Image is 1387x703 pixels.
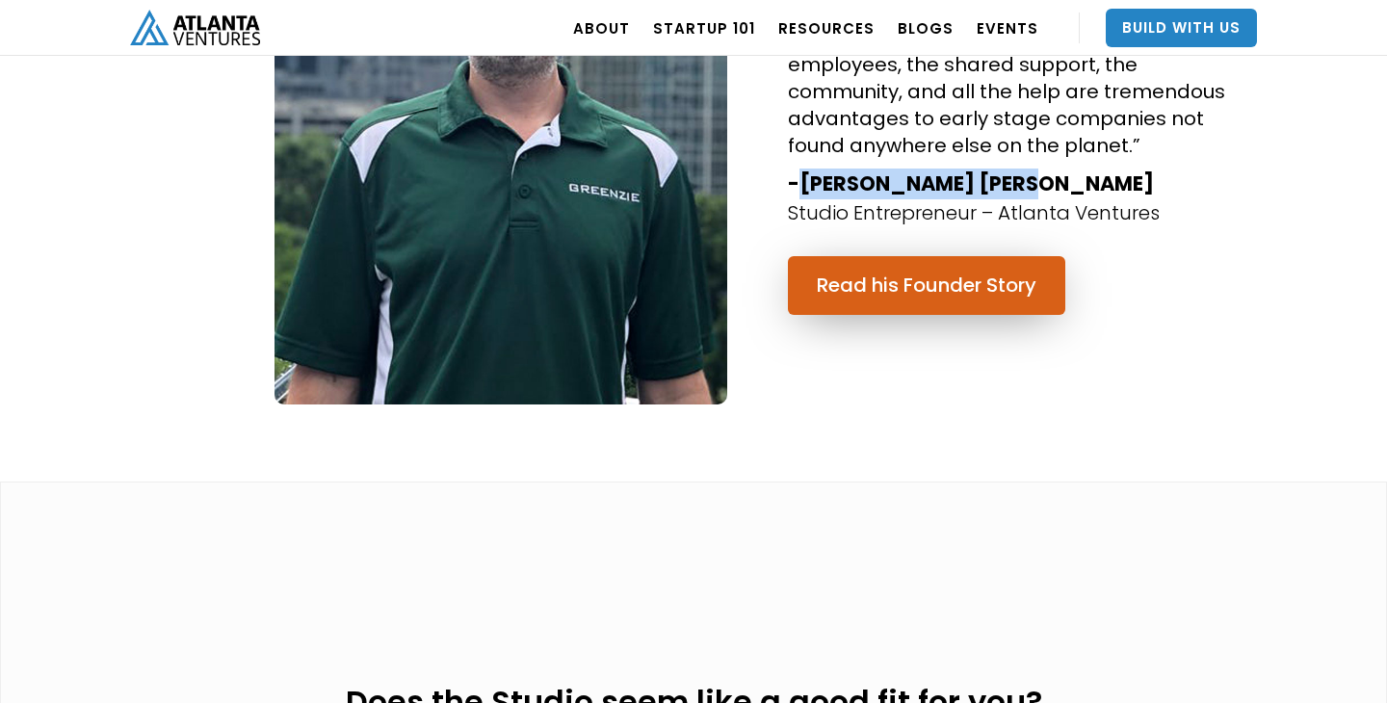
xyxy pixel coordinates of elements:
[1106,9,1257,47] a: Build With Us
[778,1,875,55] a: RESOURCES
[788,256,1065,315] a: Read his Founder Story
[573,1,630,55] a: ABOUT
[653,1,755,55] a: Startup 101
[898,1,954,55] a: BLOGS
[788,169,1154,197] strong: -[PERSON_NAME] [PERSON_NAME]
[788,199,1160,227] p: Studio Entrepreneur – Atlanta Ventures
[977,1,1038,55] a: EVENTS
